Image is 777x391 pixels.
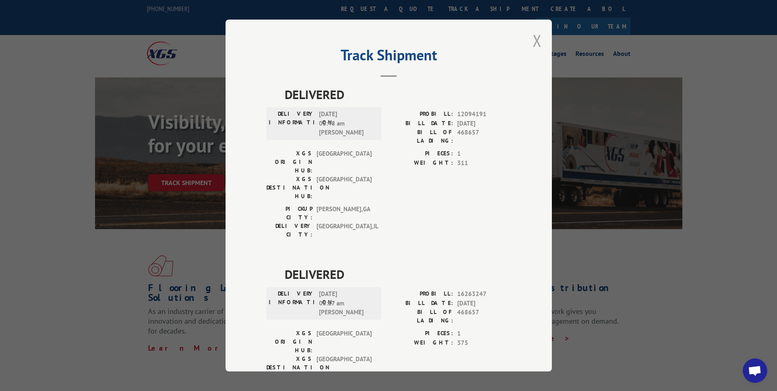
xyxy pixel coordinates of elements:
label: PIECES: [389,329,453,338]
label: BILL OF LADING: [389,128,453,145]
span: 1 [457,329,511,338]
label: WEIGHT: [389,159,453,168]
span: 16263247 [457,289,511,299]
span: DELIVERED [285,265,511,283]
span: [PERSON_NAME] , GA [317,205,372,222]
span: 468657 [457,128,511,145]
span: [GEOGRAPHIC_DATA] [317,329,372,355]
span: [DATE] [457,119,511,128]
div: Open chat [743,358,767,383]
span: DELIVERED [285,85,511,104]
h2: Track Shipment [266,49,511,65]
label: PROBILL: [389,289,453,299]
label: PROBILL: [389,110,453,119]
label: XGS DESTINATION HUB: [266,175,312,201]
label: XGS ORIGIN HUB: [266,329,312,355]
span: 311 [457,159,511,168]
label: XGS ORIGIN HUB: [266,149,312,175]
label: DELIVERY INFORMATION: [269,289,315,317]
label: PIECES: [389,149,453,159]
span: [GEOGRAPHIC_DATA] [317,175,372,201]
span: 12094191 [457,110,511,119]
label: WEIGHT: [389,338,453,348]
label: XGS DESTINATION HUB: [266,355,312,380]
button: Close modal [533,30,542,51]
label: BILL DATE: [389,119,453,128]
span: [DATE] 08:48 am [PERSON_NAME] [319,110,374,137]
span: [GEOGRAPHIC_DATA] , IL [317,222,372,239]
label: PICKUP CITY: [266,205,312,222]
label: BILL OF LADING: [389,308,453,325]
span: [DATE] 08:17 am [PERSON_NAME] [319,289,374,317]
label: DELIVERY CITY: [266,222,312,239]
span: [GEOGRAPHIC_DATA] [317,149,372,175]
span: [DATE] [457,299,511,308]
span: 375 [457,338,511,348]
label: DELIVERY INFORMATION: [269,110,315,137]
span: 468657 [457,308,511,325]
span: [GEOGRAPHIC_DATA] [317,355,372,380]
span: 1 [457,149,511,159]
label: BILL DATE: [389,299,453,308]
